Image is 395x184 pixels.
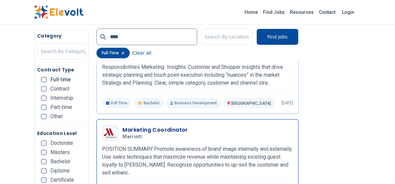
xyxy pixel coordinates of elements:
div: full-time [96,48,130,58]
p: POSITION SUMMARY Promote awareness of brand image internally and externally. Use sales techniques... [102,145,293,177]
input: Doctorate [41,141,46,146]
span: Bachelor [144,100,160,106]
span: Diploma [50,168,69,173]
a: Contact [316,7,338,17]
input: Full-time [41,77,46,82]
button: Clear all [132,48,151,58]
button: Find Jobs [256,29,299,45]
img: Marriott [104,128,117,138]
p: Full Time [102,98,131,108]
input: Contract [41,86,46,92]
p: [DATE] [281,100,293,106]
input: Diploma [41,168,46,173]
span: Other [50,114,63,119]
span: Marriott [122,134,142,140]
p: Business Development [166,98,221,108]
a: Home [242,7,260,17]
input: Certificate [41,177,46,183]
input: Bachelor [41,159,46,164]
span: Full-time [50,77,71,82]
input: Part-time [41,105,46,110]
input: Internship [41,95,46,101]
span: Internship [50,95,73,101]
a: Login [338,6,358,19]
span: Masters [50,150,70,155]
a: Resources [287,7,316,17]
h5: Contract Type [37,66,86,73]
span: Certificate [50,177,74,183]
iframe: Chat Widget [362,152,395,184]
span: [GEOGRAPHIC_DATA] [231,101,271,106]
span: Doctorate [50,141,73,146]
p: Responsibilities Marketing Insights: Customer and Shopper insights that drive strategic planning ... [102,63,293,87]
input: Other [41,114,46,119]
span: Part-time [50,105,72,110]
img: Elevolt [34,5,84,19]
a: Find Jobs [260,7,287,17]
span: Bachelor [50,159,70,164]
input: Masters [41,150,46,155]
span: Contract [50,86,69,92]
h3: Marketing Coordinator [122,126,188,134]
a: SafaricomCustomer Marketing LeadSafaricomResponsibilities Marketing Insights: Customer and Shoppe... [102,43,293,108]
h5: Education Level [37,130,86,137]
h5: Category [37,33,86,39]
